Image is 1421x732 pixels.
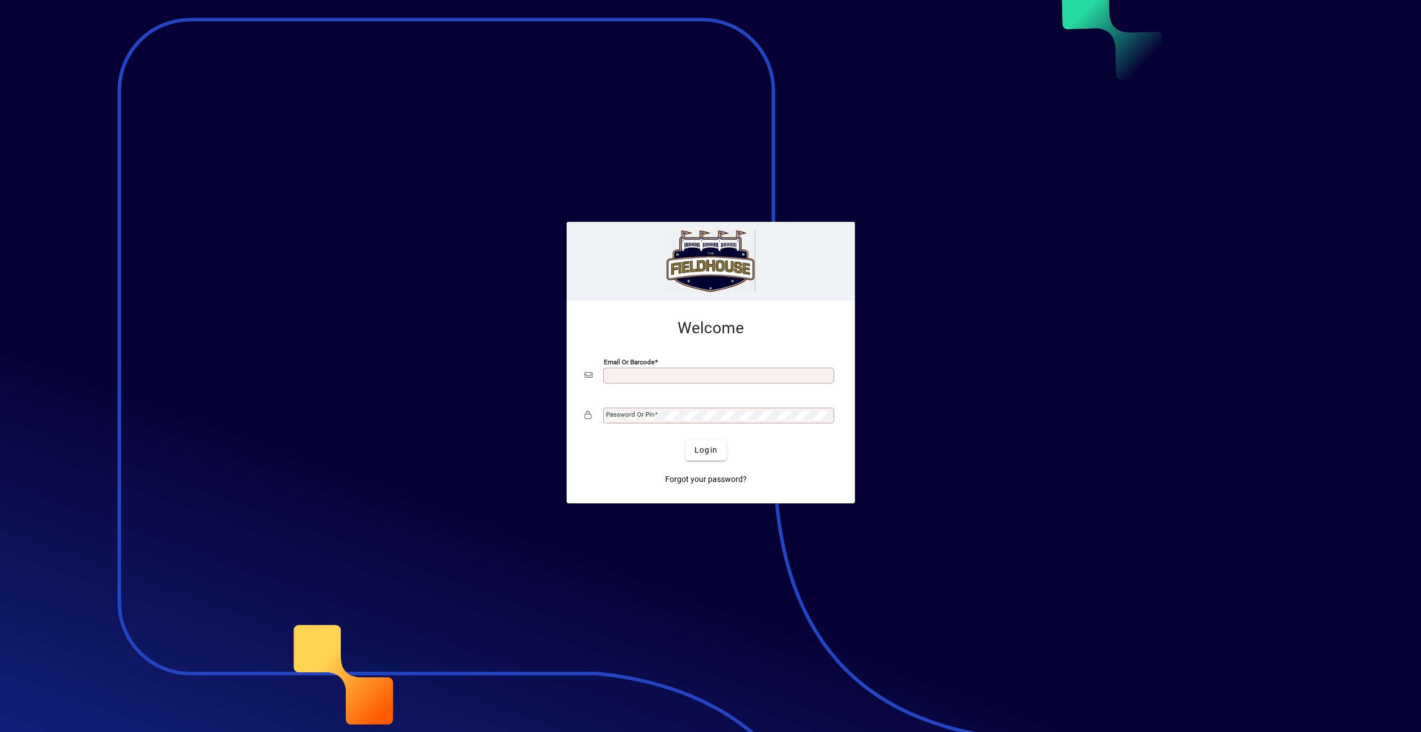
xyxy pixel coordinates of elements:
mat-label: Email or Barcode [604,358,654,365]
a: Forgot your password? [661,470,751,490]
span: Login [694,444,718,456]
button: Login [685,440,727,461]
mat-label: Password or Pin [606,410,654,418]
span: Forgot your password? [665,474,747,485]
h2: Welcome [585,319,837,338]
